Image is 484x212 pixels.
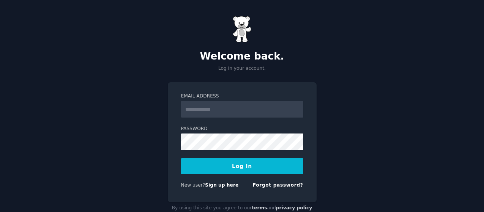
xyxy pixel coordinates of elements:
p: Log in your account. [168,65,317,72]
a: terms [252,205,267,210]
label: Email Address [181,93,303,100]
img: Gummy Bear [233,16,252,42]
h2: Welcome back. [168,50,317,63]
span: New user? [181,182,205,188]
button: Log In [181,158,303,174]
label: Password [181,126,303,132]
a: privacy policy [276,205,312,210]
a: Forgot password? [253,182,303,188]
a: Sign up here [205,182,238,188]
